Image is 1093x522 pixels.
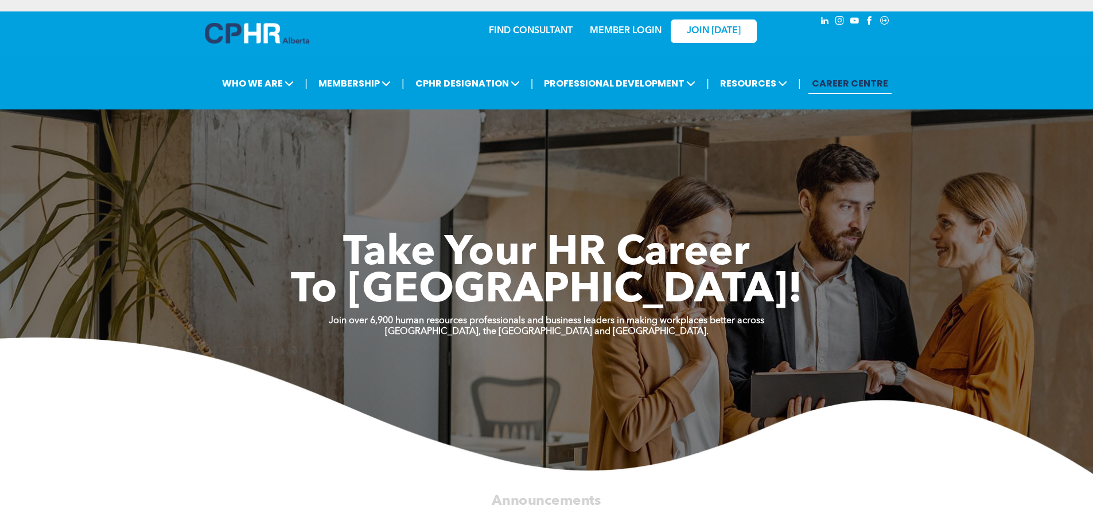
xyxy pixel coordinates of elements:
a: MEMBER LOGIN [590,26,662,36]
span: Take Your HR Career [343,233,750,274]
li: | [798,72,801,95]
a: CAREER CENTRE [808,73,892,94]
a: youtube [849,14,861,30]
li: | [305,72,308,95]
a: JOIN [DATE] [671,19,757,43]
img: A blue and white logo for cp alberta [205,23,309,44]
span: JOIN [DATE] [687,26,741,37]
a: instagram [834,14,846,30]
a: Social network [878,14,891,30]
a: FIND CONSULTANT [489,26,573,36]
span: RESOURCES [717,73,791,94]
span: CPHR DESIGNATION [412,73,523,94]
a: linkedin [819,14,831,30]
span: PROFESSIONAL DEVELOPMENT [540,73,699,94]
a: facebook [863,14,876,30]
strong: [GEOGRAPHIC_DATA], the [GEOGRAPHIC_DATA] and [GEOGRAPHIC_DATA]. [385,327,709,336]
li: | [706,72,709,95]
span: To [GEOGRAPHIC_DATA]! [291,270,803,312]
span: WHO WE ARE [219,73,297,94]
span: MEMBERSHIP [315,73,394,94]
li: | [402,72,404,95]
strong: Join over 6,900 human resources professionals and business leaders in making workplaces better ac... [329,316,764,325]
li: | [531,72,534,95]
span: Announcements [492,494,601,508]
